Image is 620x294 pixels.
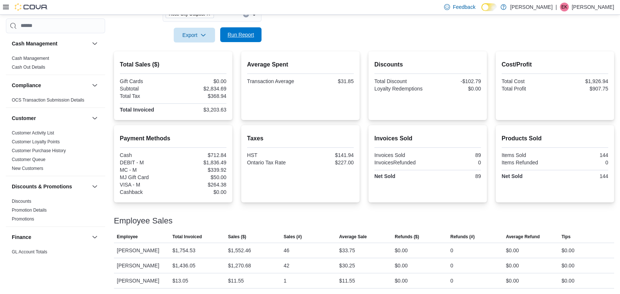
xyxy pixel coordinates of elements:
h2: Products Sold [502,134,608,143]
button: Discounts & Promotions [90,182,99,191]
div: 89 [429,152,481,158]
div: $1,552.46 [228,246,251,255]
a: Customer Activity List [12,130,54,136]
a: Customer Loyalty Points [12,139,60,144]
div: Customer [6,129,105,176]
div: 0 [429,160,481,165]
h3: Customer [12,114,36,122]
span: Promotion Details [12,207,47,213]
button: Cash Management [12,40,89,47]
h2: Payment Methods [120,134,226,143]
button: Discounts & Promotions [12,183,89,190]
h2: Average Spent [247,60,354,69]
button: Cash Management [90,39,99,48]
span: Employee [117,234,138,240]
div: Transaction Average [247,78,299,84]
button: Export [174,28,215,42]
span: Tips [561,234,570,240]
div: VISA - M [120,182,172,188]
h2: Discounts [374,60,481,69]
div: 1 [284,276,287,285]
span: Discounts [12,198,31,204]
a: Cash Out Details [12,65,45,70]
div: $0.00 [395,276,408,285]
button: Compliance [12,82,89,89]
span: Average Sale [339,234,367,240]
span: EK [561,3,567,11]
div: $0.00 [174,189,226,195]
div: -$102.79 [429,78,481,84]
div: $227.00 [302,160,354,165]
div: $11.55 [339,276,355,285]
h2: Taxes [247,134,354,143]
div: $368.94 [174,93,226,99]
div: $0.00 [506,276,519,285]
span: New Customers [12,165,43,171]
span: Sales (#) [284,234,302,240]
span: Promotions [12,216,34,222]
div: $141.94 [302,152,354,158]
div: 144 [556,173,608,179]
a: OCS Transaction Submission Details [12,98,84,103]
img: Cova [15,3,48,11]
div: InvoicesRefunded [374,160,426,165]
div: 144 [556,152,608,158]
a: GL Account Totals [12,249,47,254]
div: MJ Gift Card [120,174,172,180]
div: Compliance [6,96,105,107]
strong: Net Sold [502,173,523,179]
h3: Finance [12,233,31,241]
h3: Compliance [12,82,41,89]
div: Cash Management [6,54,105,75]
div: $339.92 [174,167,226,173]
span: Cash Management [12,55,49,61]
div: 0 [450,246,453,255]
h2: Cost/Profit [502,60,608,69]
div: 42 [284,261,290,270]
strong: Net Sold [374,173,395,179]
div: $0.00 [561,261,574,270]
button: Customer [90,114,99,123]
a: Discounts [12,199,31,204]
span: Sales ($) [228,234,246,240]
div: HST [247,152,299,158]
div: $33.75 [339,246,355,255]
button: Compliance [90,81,99,90]
div: [PERSON_NAME] [114,273,170,288]
div: Total Cost [502,78,554,84]
div: Cash [120,152,172,158]
div: $1,836.49 [174,160,226,165]
a: Customer Queue [12,157,45,162]
a: Customer Purchase History [12,148,66,153]
p: [PERSON_NAME] [572,3,614,11]
div: Emily Korody [560,3,569,11]
div: $907.75 [556,86,608,92]
span: Feedback [453,3,475,11]
div: [PERSON_NAME] [114,258,170,273]
div: $2,834.69 [174,86,226,92]
div: $712.84 [174,152,226,158]
span: Average Refund [506,234,540,240]
div: $0.00 [506,246,519,255]
div: $31.85 [302,78,354,84]
span: Customer Loyalty Points [12,139,60,145]
a: New Customers [12,166,43,171]
span: Run Report [228,31,254,38]
div: $0.00 [395,261,408,270]
div: Total Discount [374,78,426,84]
p: [PERSON_NAME] [510,3,553,11]
span: Refunds (#) [450,234,475,240]
div: $11.55 [228,276,244,285]
span: Export [178,28,211,42]
span: Refunds ($) [395,234,419,240]
span: Customer Purchase History [12,148,66,154]
a: Cash Management [12,56,49,61]
button: Customer [12,114,89,122]
div: 0 [450,261,453,270]
div: DEBIT - M [120,160,172,165]
h2: Invoices Sold [374,134,481,143]
div: MC - M [120,167,172,173]
div: $1,926.94 [556,78,608,84]
a: Promotions [12,216,34,222]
